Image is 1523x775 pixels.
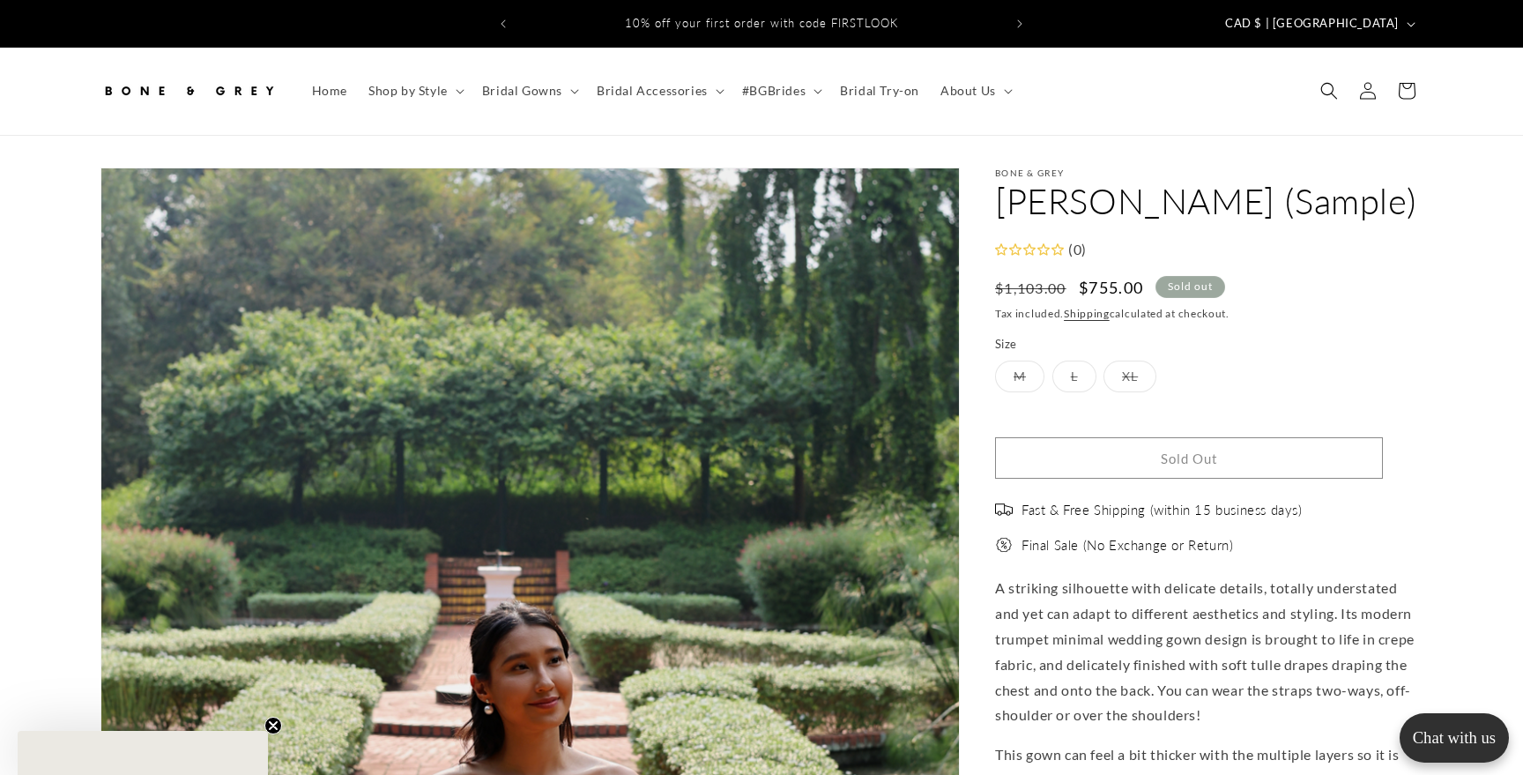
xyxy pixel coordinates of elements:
span: Shop by Style [368,83,448,99]
a: Shipping [1064,307,1110,320]
img: offer.png [995,536,1013,554]
a: Home [301,72,358,109]
span: Home [312,83,347,99]
summary: Bridal Accessories [586,72,732,109]
s: $1,103.00 [995,278,1066,299]
button: Close teaser [264,717,282,734]
span: A striking silhouette with delicate details, totally understated and yet can adapt to different a... [995,579,1415,723]
button: Next announcement [1000,7,1039,41]
span: #BGBrides [742,83,806,99]
a: Bridal Try-on [829,72,930,109]
div: Tax included. calculated at checkout. [995,305,1423,323]
span: Bridal Try-on [840,83,919,99]
span: CAD $ | [GEOGRAPHIC_DATA] [1225,15,1399,33]
h1: [PERSON_NAME] (Sample) [995,178,1423,224]
span: Final Sale (No Exchange or Return) [1022,537,1233,555]
div: (0) [1064,237,1087,263]
summary: Bridal Gowns [472,72,586,109]
img: Bone and Grey Bridal [100,71,277,110]
span: Fast & Free Shipping (within 15 business days) [1022,502,1303,519]
p: Chat with us [1400,728,1509,748]
label: XL [1103,361,1156,392]
button: Open chatbox [1400,713,1509,763]
summary: About Us [930,72,1020,109]
span: Sold out [1155,276,1225,298]
button: CAD $ | [GEOGRAPHIC_DATA] [1215,7,1423,41]
p: Bone & Grey [995,168,1423,178]
span: About Us [940,83,996,99]
div: Close teaser [18,731,268,775]
span: Bridal Gowns [482,83,562,99]
label: M [995,361,1044,392]
label: L [1052,361,1096,392]
a: Bone and Grey Bridal [94,65,284,117]
span: Bridal Accessories [597,83,708,99]
button: Sold Out [995,437,1383,479]
summary: #BGBrides [732,72,829,109]
summary: Shop by Style [358,72,472,109]
span: $755.00 [1079,276,1143,300]
summary: Search [1310,71,1348,110]
legend: Size [995,336,1019,354]
span: 10% off your first order with code FIRSTLOOK [625,16,898,30]
button: Previous announcement [484,7,523,41]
